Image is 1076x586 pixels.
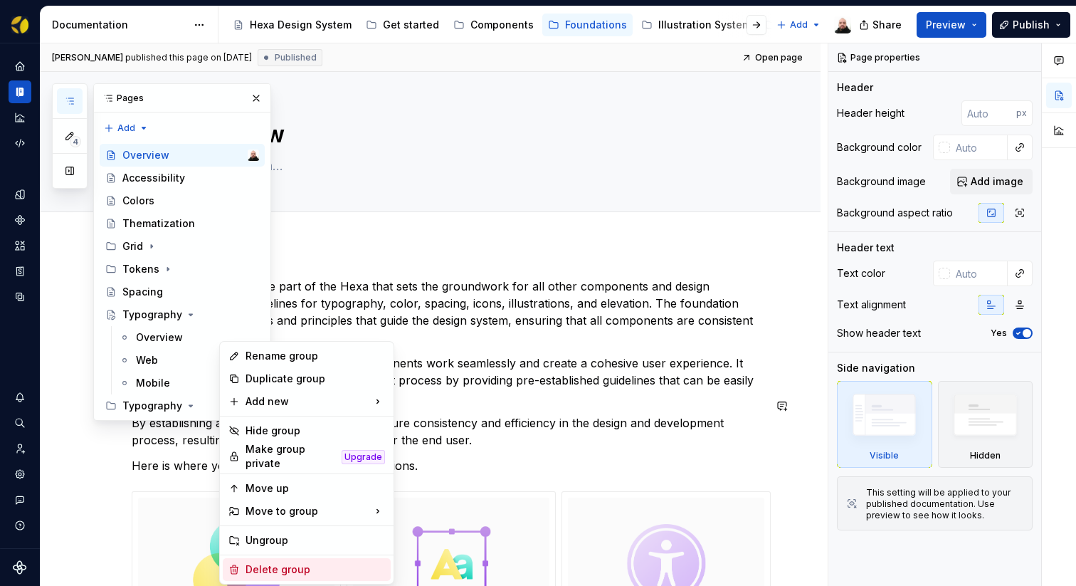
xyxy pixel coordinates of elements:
[246,563,385,577] div: Delete group
[246,481,385,496] div: Move up
[246,533,385,548] div: Ungroup
[246,349,385,363] div: Rename group
[246,424,385,438] div: Hide group
[223,390,391,413] div: Add new
[223,500,391,523] div: Move to group
[246,442,336,471] div: Make group private
[246,372,385,386] div: Duplicate group
[342,450,385,464] div: Upgrade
